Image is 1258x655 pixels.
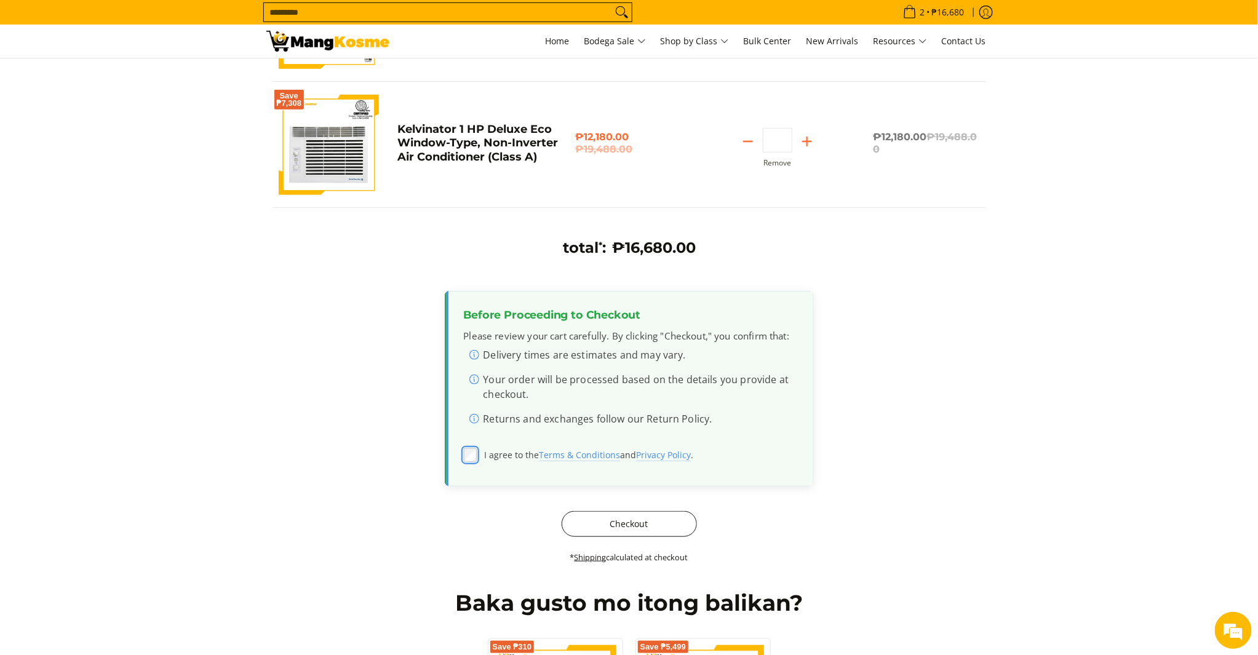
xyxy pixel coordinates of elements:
[279,94,379,194] img: Default Title Kelvinator 1 HP Deluxe Eco Window-Type, Non-Inverter Air Conditioner (Class A)
[874,34,927,49] span: Resources
[277,92,302,107] span: Save ₱7,308
[576,143,682,156] del: ₱19,488.00
[570,552,688,563] small: * calculated at checkout
[464,448,477,462] input: I agree to theTerms & Conditions (opens in new tab)andPrivacy Policy (opens in new tab).
[578,25,652,58] a: Bodega Sale
[930,8,966,17] span: ₱16,680
[733,132,763,151] button: Subtract
[918,8,927,17] span: 2
[546,35,570,47] span: Home
[464,329,797,432] div: Please review your cart carefully. By clicking "Checkout," you confirm that:
[612,3,632,22] button: Search
[402,25,992,58] nav: Main Menu
[484,448,796,461] span: I agree to the and .
[266,589,992,617] h2: Baka gusto mo itong balikan?
[792,132,822,151] button: Add
[562,511,697,537] button: Checkout
[899,6,968,19] span: •
[873,131,977,155] del: ₱19,488.00
[539,25,576,58] a: Home
[800,25,865,58] a: New Arrivals
[493,643,532,651] span: Save ₱310
[738,25,798,58] a: Bulk Center
[942,35,986,47] span: Contact Us
[764,159,792,167] button: Remove
[655,25,735,58] a: Shop by Class
[744,35,792,47] span: Bulk Center
[640,643,687,651] span: Save ₱5,499
[661,34,729,49] span: Shop by Class
[539,449,620,461] a: Terms & Conditions (opens in new tab)
[397,122,558,164] a: Kelvinator 1 HP Deluxe Eco Window-Type, Non-Inverter Air Conditioner (Class A)
[612,239,696,256] span: ₱16,680.00
[445,291,814,487] div: Order confirmation and disclaimers
[563,239,606,257] h3: total :
[469,347,797,367] li: Delivery times are estimates and may vary.
[575,552,607,563] a: Shipping
[576,131,682,156] span: ₱12,180.00
[469,411,797,431] li: Returns and exchanges follow our Return Policy.
[266,31,389,52] img: Your Shopping Cart | Mang Kosme
[806,35,859,47] span: New Arrivals
[873,131,977,155] span: ₱12,180.00
[867,25,933,58] a: Resources
[936,25,992,58] a: Contact Us
[469,372,797,407] li: Your order will be processed based on the details you provide at checkout.
[464,308,797,322] h3: Before Proceeding to Checkout
[636,449,691,461] a: Privacy Policy (opens in new tab)
[584,34,646,49] span: Bodega Sale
